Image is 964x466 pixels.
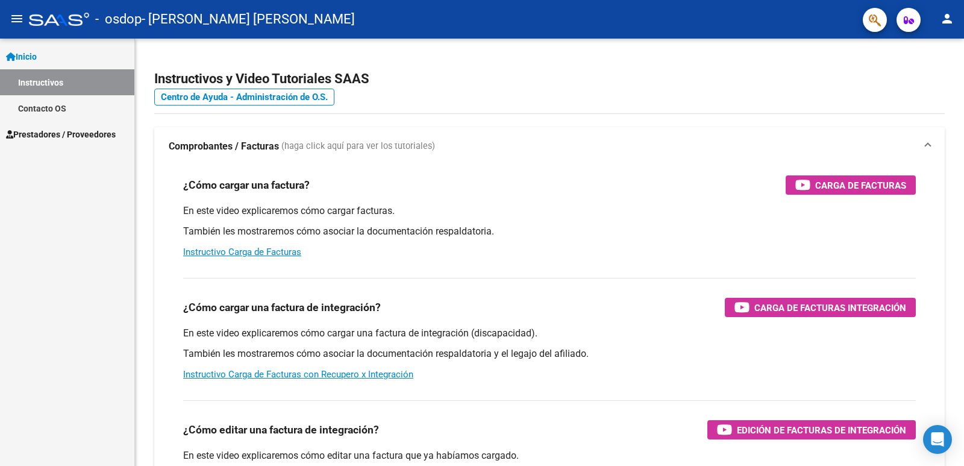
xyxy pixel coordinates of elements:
p: En este video explicaremos cómo cargar una factura de integración (discapacidad). [183,327,916,340]
p: En este video explicaremos cómo cargar facturas. [183,204,916,218]
mat-expansion-panel-header: Comprobantes / Facturas (haga click aquí para ver los tutoriales) [154,127,945,166]
p: También les mostraremos cómo asociar la documentación respaldatoria y el legajo del afiliado. [183,347,916,361]
span: Prestadores / Proveedores [6,128,116,141]
mat-icon: person [940,11,954,26]
p: También les mostraremos cómo asociar la documentación respaldatoria. [183,225,916,238]
span: Carga de Facturas [815,178,906,193]
mat-icon: menu [10,11,24,26]
div: Open Intercom Messenger [923,425,952,454]
span: (haga click aquí para ver los tutoriales) [281,140,435,153]
a: Centro de Ayuda - Administración de O.S. [154,89,334,105]
span: Edición de Facturas de integración [737,423,906,438]
button: Carga de Facturas Integración [725,298,916,317]
strong: Comprobantes / Facturas [169,140,279,153]
button: Edición de Facturas de integración [707,420,916,439]
p: En este video explicaremos cómo editar una factura que ya habíamos cargado. [183,449,916,462]
span: - [PERSON_NAME] [PERSON_NAME] [142,6,355,33]
h3: ¿Cómo cargar una factura? [183,177,310,194]
h3: ¿Cómo cargar una factura de integración? [183,299,381,316]
h3: ¿Cómo editar una factura de integración? [183,421,379,438]
span: Inicio [6,50,37,63]
a: Instructivo Carga de Facturas con Recupero x Integración [183,369,413,380]
a: Instructivo Carga de Facturas [183,247,301,257]
span: Carga de Facturas Integración [754,300,906,315]
span: - osdop [95,6,142,33]
button: Carga de Facturas [786,175,916,195]
h2: Instructivos y Video Tutoriales SAAS [154,68,945,90]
